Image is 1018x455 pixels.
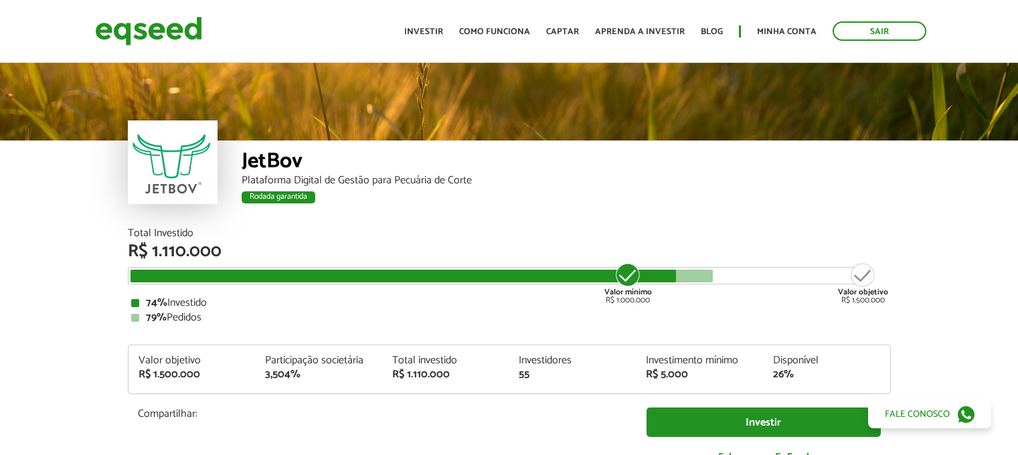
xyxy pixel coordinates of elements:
div: R$ 1.110.000 [128,243,891,260]
div: R$ 1.500.000 [838,262,888,304]
div: Disponível [773,355,880,366]
div: Rodada garantida [242,191,315,203]
div: 55 [519,369,626,380]
img: EqSeed [95,13,202,49]
div: Investidores [519,355,626,366]
strong: Valor objetivo [838,286,888,298]
div: Total investido [392,355,499,366]
strong: 79% [146,308,167,327]
div: JetBov [242,151,891,175]
strong: Valor mínimo [604,286,652,298]
div: R$ 5.000 [646,369,753,380]
div: R$ 1.500.000 [139,369,246,380]
div: Investimento mínimo [646,355,753,366]
a: Fale conosco [868,400,991,428]
div: Participação societária [265,355,372,366]
a: Minha conta [757,27,817,36]
a: Blog [701,27,723,36]
div: R$ 1.000.000 [603,262,653,304]
div: Total Investido [128,228,891,239]
div: Plataforma Digital de Gestão para Pecuária de Corte [242,175,891,186]
a: Investir [647,407,881,438]
div: R$ 1.110.000 [392,369,499,380]
a: Aprenda a investir [595,27,685,36]
strong: 74% [146,294,167,312]
div: Investido [131,298,887,308]
a: Captar [546,27,579,36]
div: 3,504% [265,369,372,380]
a: Investir [404,27,443,36]
div: Valor objetivo [139,355,246,366]
a: Sair [833,21,926,41]
a: Como funciona [459,27,530,36]
p: Compartilhar: [138,407,626,420]
div: 26% [773,369,880,380]
div: Pedidos [131,312,887,323]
